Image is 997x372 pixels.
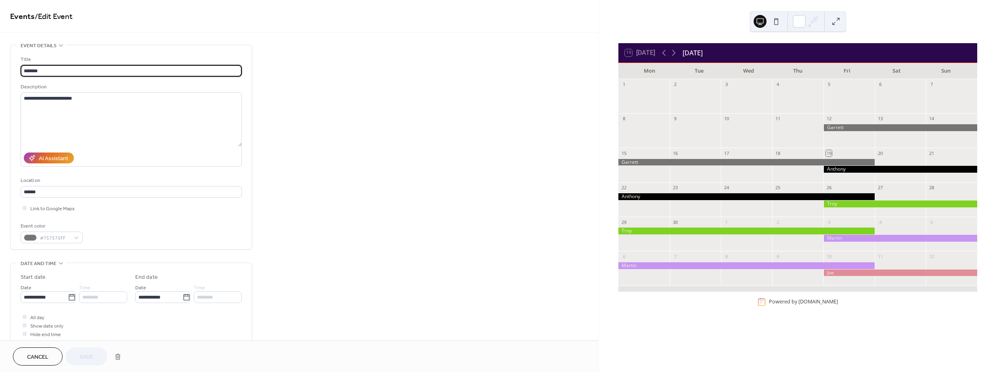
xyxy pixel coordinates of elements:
[672,185,678,191] div: 23
[877,253,883,259] div: 11
[625,63,674,79] div: Mon
[723,150,729,156] div: 17
[823,201,977,207] div: Troy
[618,193,875,200] div: Anthony
[135,284,146,292] span: Date
[672,116,678,122] div: 9
[621,219,627,225] div: 29
[775,116,781,122] div: 11
[826,150,832,156] div: 19
[30,205,75,213] span: Link to Google Maps
[928,253,934,259] div: 12
[621,116,627,122] div: 8
[621,185,627,191] div: 22
[21,273,46,282] div: Start date
[618,159,875,166] div: Garrett
[21,222,81,230] div: Event color
[35,9,73,25] span: / Edit Event
[877,185,883,191] div: 27
[27,353,48,362] span: Cancel
[872,63,921,79] div: Sat
[823,235,977,242] div: Martin
[621,253,627,259] div: 6
[621,82,627,88] div: 1
[826,219,832,225] div: 3
[674,63,723,79] div: Tue
[21,42,57,50] span: Event details
[30,330,61,339] span: Hide end time
[928,116,934,122] div: 14
[672,219,678,225] div: 30
[21,55,240,64] div: Title
[30,313,44,322] span: All day
[773,63,822,79] div: Thu
[135,273,158,282] div: End date
[723,82,729,88] div: 3
[775,253,781,259] div: 9
[21,259,57,268] span: Date and time
[618,262,875,269] div: Martin
[775,185,781,191] div: 25
[775,150,781,156] div: 18
[823,166,977,173] div: Anthony
[798,299,838,305] a: [DOMAIN_NAME]
[769,299,838,305] div: Powered by
[877,82,883,88] div: 6
[723,116,729,122] div: 10
[823,270,977,276] div: Joe
[79,284,90,292] span: Time
[823,63,872,79] div: Fri
[723,185,729,191] div: 24
[13,347,63,366] button: Cancel
[823,124,977,131] div: Garrett
[826,185,832,191] div: 26
[618,228,875,234] div: Troy
[683,48,703,58] div: [DATE]
[672,253,678,259] div: 7
[877,150,883,156] div: 20
[928,150,934,156] div: 21
[775,219,781,225] div: 2
[877,116,883,122] div: 13
[723,253,729,259] div: 8
[21,284,31,292] span: Date
[194,284,205,292] span: Time
[672,82,678,88] div: 2
[10,9,35,25] a: Events
[40,234,70,242] span: #757575FF
[21,83,240,91] div: Description
[24,153,74,163] button: AI Assistant
[826,82,832,88] div: 5
[724,63,773,79] div: Wed
[826,116,832,122] div: 12
[928,82,934,88] div: 7
[672,150,678,156] div: 16
[922,63,971,79] div: Sun
[928,219,934,225] div: 5
[826,253,832,259] div: 10
[877,219,883,225] div: 4
[39,155,68,163] div: AI Assistant
[775,82,781,88] div: 4
[723,219,729,225] div: 1
[30,322,63,330] span: Show date only
[21,176,240,185] div: Location
[928,185,934,191] div: 28
[621,150,627,156] div: 15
